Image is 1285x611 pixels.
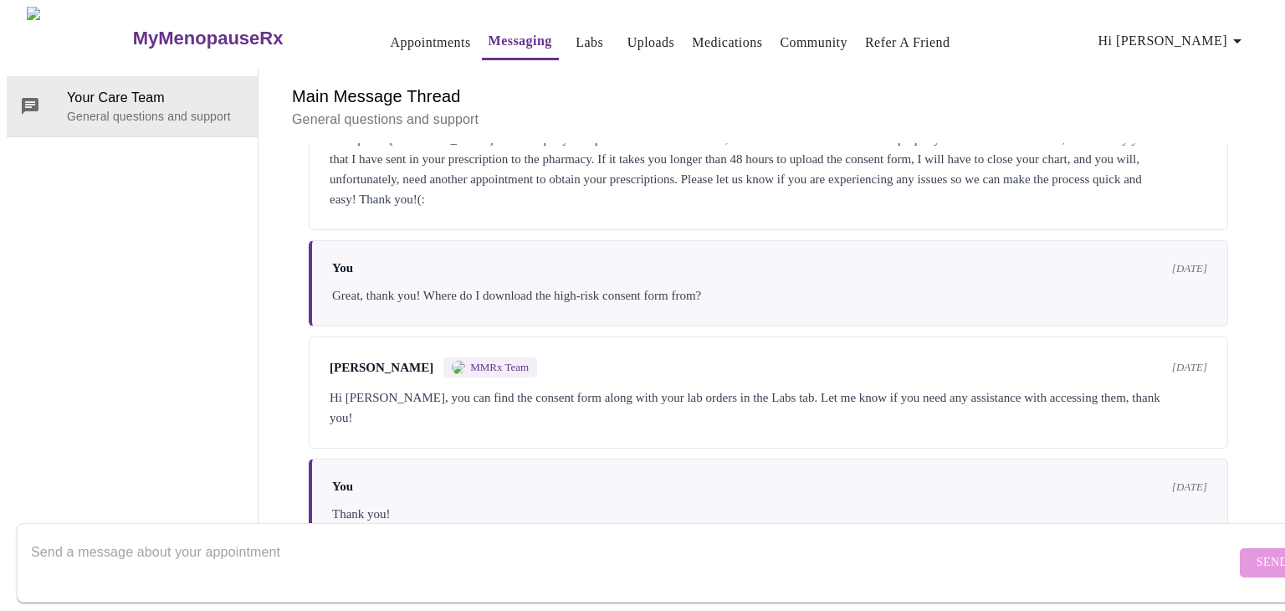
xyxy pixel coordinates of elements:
button: Refer a Friend [858,26,957,59]
span: MMRx Team [470,361,529,374]
a: Labs [576,31,603,54]
span: [PERSON_NAME] [330,361,433,375]
a: Uploads [627,31,675,54]
button: Medications [685,26,769,59]
button: Appointments [383,26,477,59]
a: Appointments [390,31,470,54]
div: Hi [PERSON_NAME], you can find the consent form along with your lab orders in the Labs tab. Let m... [330,388,1207,428]
a: Refer a Friend [865,31,950,54]
div: Hello! I hope you are well. It's [PERSON_NAME], MMRx Nurse Practitioner, here. Please download, s... [330,109,1207,209]
img: MyMenopauseRx Logo [27,7,131,69]
span: You [332,480,353,494]
span: You [332,261,353,275]
button: Hi [PERSON_NAME] [1092,24,1254,58]
span: Hi [PERSON_NAME] [1098,29,1247,53]
h3: MyMenopauseRx [133,28,284,49]
div: Your Care TeamGeneral questions and support [7,76,258,136]
button: Labs [563,26,617,59]
img: MMRX [452,361,465,374]
span: [DATE] [1172,480,1207,494]
p: General questions and support [67,108,244,125]
a: Messaging [489,29,552,53]
a: Community [780,31,847,54]
h6: Main Message Thread [292,83,1245,110]
span: [DATE] [1172,262,1207,275]
button: Messaging [482,24,559,60]
div: Great, thank you! Where do I download the high-risk consent form from? [332,285,1207,305]
span: Your Care Team [67,88,244,108]
textarea: Send a message about your appointment [31,536,1236,589]
button: Uploads [621,26,682,59]
p: General questions and support [292,110,1245,130]
span: [DATE] [1172,361,1207,374]
button: Community [773,26,854,59]
a: MyMenopauseRx [131,9,350,68]
a: Medications [692,31,762,54]
div: Thank you! [332,504,1207,524]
